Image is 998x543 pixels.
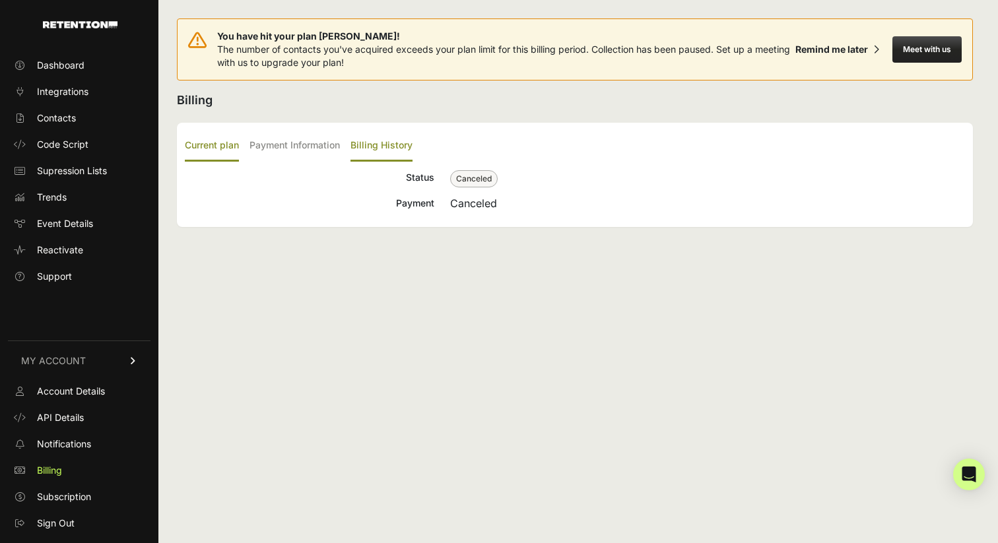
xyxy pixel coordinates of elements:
label: Payment Information [249,131,340,162]
span: API Details [37,411,84,424]
a: Notifications [8,433,150,455]
span: Reactivate [37,243,83,257]
span: The number of contacts you've acquired exceeds your plan limit for this billing period. Collectio... [217,44,790,68]
span: Code Script [37,138,88,151]
a: Trends [8,187,150,208]
span: MY ACCOUNT [21,354,86,367]
button: Remind me later [790,38,884,61]
label: Billing History [350,131,413,162]
div: Remind me later [795,43,868,56]
a: Reactivate [8,240,150,261]
span: Billing [37,464,62,477]
a: API Details [8,407,150,428]
a: Contacts [8,108,150,129]
a: Integrations [8,81,150,102]
span: Canceled [450,170,498,187]
span: Subscription [37,490,91,503]
span: Notifications [37,437,91,451]
a: Billing [8,460,150,481]
span: Trends [37,191,67,204]
div: Payment [185,195,434,211]
span: Event Details [37,217,93,230]
a: Dashboard [8,55,150,76]
a: Sign Out [8,513,150,534]
a: Account Details [8,381,150,402]
span: Contacts [37,112,76,125]
img: Retention.com [43,21,117,28]
label: Current plan [185,131,239,162]
a: MY ACCOUNT [8,340,150,381]
a: Event Details [8,213,150,234]
span: Support [37,270,72,283]
a: Code Script [8,134,150,155]
a: Support [8,266,150,287]
span: Sign Out [37,517,75,530]
span: You have hit your plan [PERSON_NAME]! [217,30,790,43]
div: Open Intercom Messenger [953,459,985,490]
span: Account Details [37,385,105,398]
span: Dashboard [37,59,84,72]
a: Subscription [8,486,150,507]
span: Supression Lists [37,164,107,177]
span: Integrations [37,85,88,98]
div: Status [185,170,434,187]
a: Supression Lists [8,160,150,181]
div: Canceled [450,195,965,211]
h2: Billing [177,91,973,110]
button: Meet with us [892,36,962,63]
